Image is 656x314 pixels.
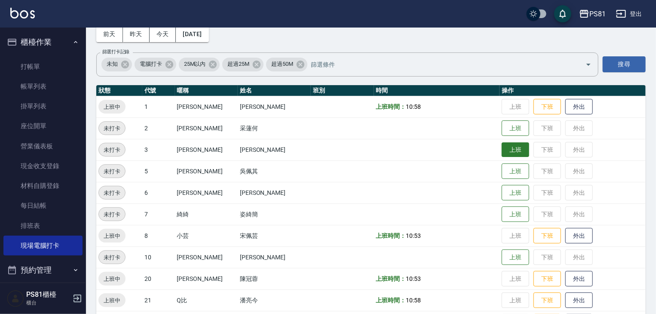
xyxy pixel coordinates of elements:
th: 班別 [311,85,374,96]
button: 下班 [533,228,561,244]
td: 潘亮今 [238,289,311,311]
button: PS81 [576,5,609,23]
button: 昨天 [123,26,150,42]
td: [PERSON_NAME] [175,139,238,160]
span: 10:53 [406,275,421,282]
span: 未打卡 [99,253,125,262]
th: 操作 [500,85,646,96]
td: Q比 [175,289,238,311]
b: 上班時間： [376,275,406,282]
td: 6 [142,182,175,203]
button: 報表及分析 [3,281,83,304]
td: [PERSON_NAME] [175,268,238,289]
span: 25M以內 [179,60,211,68]
span: 上班中 [98,274,126,283]
b: 上班時間： [376,297,406,304]
button: 上班 [502,142,529,157]
a: 排班表 [3,216,83,236]
span: 上班中 [98,296,126,305]
a: 座位開單 [3,116,83,136]
a: 現金收支登錄 [3,156,83,176]
td: 吳佩其 [238,160,311,182]
button: 下班 [533,271,561,287]
button: 外出 [565,99,593,115]
button: 櫃檯作業 [3,31,83,53]
th: 暱稱 [175,85,238,96]
td: 陳冠蓉 [238,268,311,289]
td: 采蓮何 [238,117,311,139]
div: 超過50M [266,58,307,71]
td: 1 [142,96,175,117]
img: Person [7,290,24,307]
a: 材料自購登錄 [3,176,83,196]
b: 上班時間： [376,232,406,239]
th: 狀態 [96,85,142,96]
b: 上班時間： [376,103,406,110]
td: 10 [142,246,175,268]
span: 超過50M [266,60,298,68]
button: 上班 [502,163,529,179]
button: 下班 [533,292,561,308]
td: 2 [142,117,175,139]
td: 8 [142,225,175,246]
button: 今天 [150,26,176,42]
a: 帳單列表 [3,77,83,96]
td: [PERSON_NAME] [238,246,311,268]
th: 時間 [374,85,500,96]
a: 打帳單 [3,57,83,77]
button: save [554,5,571,22]
button: Open [582,58,595,71]
td: [PERSON_NAME] [175,160,238,182]
div: 未知 [101,58,132,71]
p: 櫃台 [26,299,70,307]
button: 上班 [502,249,529,265]
td: 21 [142,289,175,311]
button: 下班 [533,99,561,115]
button: 搜尋 [603,56,646,72]
td: [PERSON_NAME] [175,246,238,268]
span: 超過25M [222,60,254,68]
a: 掛單列表 [3,96,83,116]
button: 上班 [502,120,529,136]
span: 10:58 [406,297,421,304]
img: Logo [10,8,35,18]
button: 前天 [96,26,123,42]
label: 篩選打卡記錄 [102,49,129,55]
button: 預約管理 [3,259,83,281]
input: 篩選條件 [309,57,570,72]
td: [PERSON_NAME] [175,182,238,203]
td: [PERSON_NAME] [175,96,238,117]
td: [PERSON_NAME] [238,96,311,117]
h5: PS81櫃檯 [26,290,70,299]
span: 上班中 [98,231,126,240]
th: 代號 [142,85,175,96]
div: 25M以內 [179,58,220,71]
td: 綺綺 [175,203,238,225]
td: [PERSON_NAME] [238,139,311,160]
a: 現場電腦打卡 [3,236,83,256]
span: 未打卡 [99,145,125,154]
span: 未打卡 [99,167,125,176]
td: 宋佩芸 [238,225,311,246]
button: 外出 [565,292,593,308]
div: 超過25M [222,58,264,71]
button: 上班 [502,185,529,201]
th: 姓名 [238,85,311,96]
span: 10:53 [406,232,421,239]
button: 登出 [613,6,646,22]
td: [PERSON_NAME] [175,117,238,139]
span: 未打卡 [99,124,125,133]
td: 小芸 [175,225,238,246]
button: 外出 [565,271,593,287]
span: 電腦打卡 [135,60,167,68]
td: [PERSON_NAME] [238,182,311,203]
span: 未打卡 [99,210,125,219]
td: 5 [142,160,175,182]
div: 電腦打卡 [135,58,176,71]
button: [DATE] [176,26,208,42]
td: 20 [142,268,175,289]
a: 營業儀表板 [3,136,83,156]
td: 姿綺簡 [238,203,311,225]
span: 未知 [101,60,123,68]
span: 未打卡 [99,188,125,197]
